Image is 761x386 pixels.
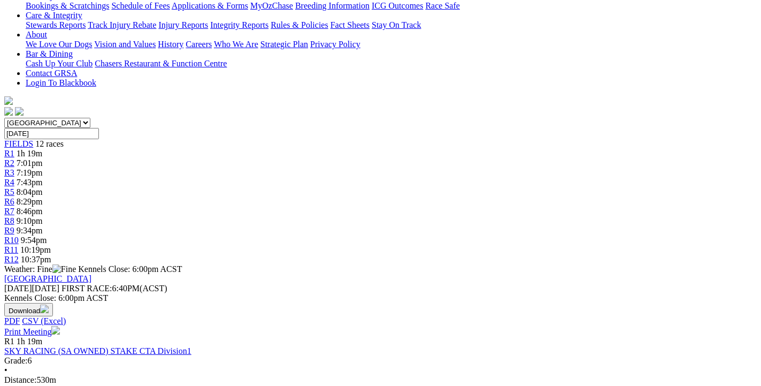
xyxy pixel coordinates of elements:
[214,40,258,49] a: Who We Are
[62,284,112,293] span: FIRST RACE:
[20,245,51,254] span: 10:19pm
[4,139,33,148] a: FIELDS
[4,274,91,283] a: [GEOGRAPHIC_DATA]
[17,187,43,196] span: 8:04pm
[4,178,14,187] a: R4
[4,293,757,303] div: Kennels Close: 6:00pm ACST
[372,20,421,29] a: Stay On Track
[21,236,47,245] span: 9:54pm
[26,78,96,87] a: Login To Blackbook
[4,216,14,225] a: R8
[26,59,93,68] a: Cash Up Your Club
[4,284,59,293] span: [DATE]
[17,178,43,187] span: 7:43pm
[17,216,43,225] span: 9:10pm
[95,59,227,68] a: Chasers Restaurant & Function Centre
[15,107,24,116] img: twitter.svg
[4,168,14,177] a: R3
[111,1,170,10] a: Schedule of Fees
[4,303,53,316] button: Download
[88,20,156,29] a: Track Injury Rebate
[4,337,14,346] span: R1
[26,59,757,69] div: Bar & Dining
[26,20,757,30] div: Care & Integrity
[4,96,13,105] img: logo-grsa-white.png
[51,326,60,335] img: printer.svg
[17,197,43,206] span: 8:29pm
[4,375,757,385] div: 530m
[4,346,191,355] a: SKY RACING (SA OWNED) STAKE CTA Division1
[260,40,308,49] a: Strategic Plan
[26,40,92,49] a: We Love Our Dogs
[17,158,43,168] span: 7:01pm
[17,226,43,235] span: 9:34pm
[40,305,49,313] img: download.svg
[4,366,7,375] span: •
[4,197,14,206] a: R6
[158,40,183,49] a: History
[4,226,14,235] a: R9
[21,255,51,264] span: 10:37pm
[295,1,370,10] a: Breeding Information
[78,264,182,274] span: Kennels Close: 6:00pm ACST
[17,207,43,216] span: 8:46pm
[52,264,76,274] img: Fine
[26,1,757,11] div: Industry
[4,356,28,365] span: Grade:
[22,316,66,326] a: CSV (Excel)
[158,20,208,29] a: Injury Reports
[372,1,423,10] a: ICG Outcomes
[4,284,32,293] span: [DATE]
[4,316,757,326] div: Download
[26,1,109,10] a: Bookings & Scratchings
[26,49,73,58] a: Bar & Dining
[35,139,64,148] span: 12 races
[4,316,20,326] a: PDF
[4,128,99,139] input: Select date
[4,187,14,196] a: R5
[172,1,248,10] a: Applications & Forms
[210,20,268,29] a: Integrity Reports
[271,20,328,29] a: Rules & Policies
[310,40,360,49] a: Privacy Policy
[4,375,36,384] span: Distance:
[26,40,757,49] div: About
[4,327,60,336] a: Print Meeting
[4,236,19,245] a: R10
[26,69,77,78] a: Contact GRSA
[94,40,156,49] a: Vision and Values
[4,158,14,168] a: R2
[330,20,370,29] a: Fact Sheets
[26,20,86,29] a: Stewards Reports
[4,245,18,254] a: R11
[4,207,14,216] a: R7
[4,356,757,366] div: 6
[4,264,78,274] span: Weather: Fine
[17,168,43,177] span: 7:19pm
[26,30,47,39] a: About
[250,1,293,10] a: MyOzChase
[17,337,42,346] span: 1h 19m
[17,149,42,158] span: 1h 19m
[62,284,167,293] span: 6:40PM(ACST)
[186,40,212,49] a: Careers
[4,107,13,116] img: facebook.svg
[26,11,82,20] a: Care & Integrity
[425,1,459,10] a: Race Safe
[4,255,19,264] a: R12
[4,149,14,158] a: R1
